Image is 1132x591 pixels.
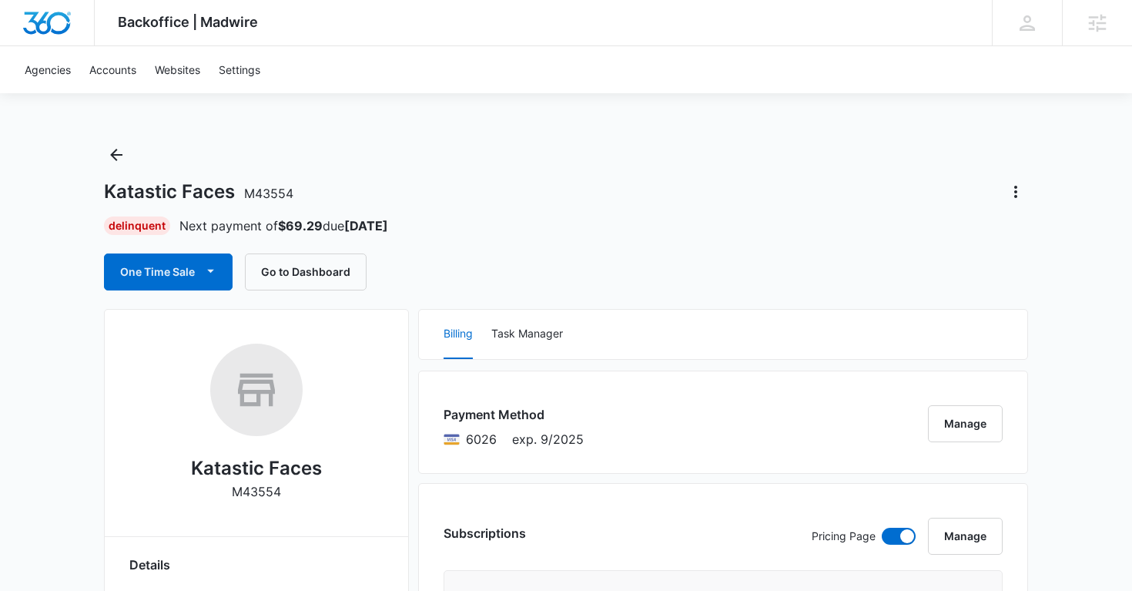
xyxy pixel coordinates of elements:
[928,518,1003,555] button: Manage
[245,254,367,290] button: Go to Dashboard
[466,430,497,448] span: Visa ending with
[191,455,322,482] h2: Katastic Faces
[244,186,293,201] span: M43554
[232,482,281,501] p: M43554
[80,46,146,93] a: Accounts
[118,14,258,30] span: Backoffice | Madwire
[104,143,129,167] button: Back
[179,217,388,235] p: Next payment of due
[15,46,80,93] a: Agencies
[104,217,170,235] div: Delinquent
[104,254,233,290] button: One Time Sale
[444,524,526,542] h3: Subscriptions
[444,405,584,424] h3: Payment Method
[146,46,209,93] a: Websites
[209,46,270,93] a: Settings
[1003,180,1028,204] button: Actions
[444,310,473,359] button: Billing
[129,556,170,574] span: Details
[278,218,323,233] strong: $69.29
[491,310,563,359] button: Task Manager
[344,218,388,233] strong: [DATE]
[104,180,293,203] h1: Katastic Faces
[928,405,1003,442] button: Manage
[512,430,584,448] span: exp. 9/2025
[812,528,876,545] p: Pricing Page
